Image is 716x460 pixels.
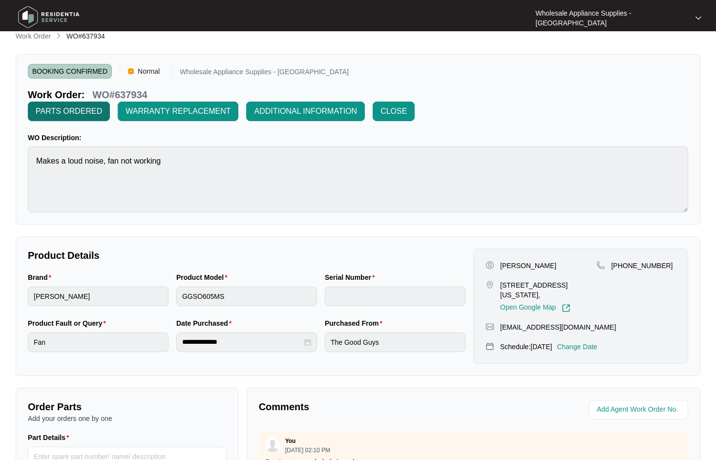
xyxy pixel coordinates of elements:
[285,447,330,453] p: [DATE] 02:10 PM
[28,133,688,143] p: WO Description:
[182,337,302,347] input: Date Purchased
[134,64,164,79] span: Normal
[28,433,73,442] label: Part Details
[325,272,379,282] label: Serial Number
[176,272,232,282] label: Product Model
[325,333,465,352] input: Purchased From
[28,88,84,102] p: Work Order:
[596,261,605,270] img: map-pin
[118,102,238,121] button: WARRANTY REPLACEMENT
[485,261,494,270] img: user-pin
[126,105,231,117] span: WARRANTY REPLACEMENT
[55,32,63,40] img: chevron-right
[500,322,616,332] p: [EMAIL_ADDRESS][DOMAIN_NAME]
[325,287,465,306] input: Serial Number
[16,31,51,41] p: Work Order
[485,280,494,289] img: map-pin
[28,249,465,262] p: Product Details
[500,280,596,300] p: [STREET_ADDRESS][US_STATE],
[176,318,235,328] label: Date Purchased
[557,342,597,352] p: Change Date
[597,404,682,416] input: Add Agent Work Order No.
[28,102,110,121] button: PARTS ORDERED
[500,304,570,313] a: Open Google Map
[36,105,102,117] span: PARTS ORDERED
[562,304,570,313] img: Link-External
[92,88,147,102] p: WO#637934
[14,31,53,42] a: Work Order
[695,16,701,21] img: dropdown arrow
[254,105,357,117] span: ADDITIONAL INFORMATION
[66,32,105,40] span: WO#637934
[285,437,296,445] p: You
[28,146,688,212] textarea: Makes a loud noise, fan not working
[485,342,494,351] img: map-pin
[28,287,168,306] input: Brand
[485,322,494,331] img: map-pin
[259,400,467,414] p: Comments
[536,8,687,28] p: Wholesale Appliance Supplies - [GEOGRAPHIC_DATA]
[28,333,168,352] input: Product Fault or Query
[325,318,386,328] label: Purchased From
[265,438,280,452] img: user.svg
[28,414,227,423] p: Add your orders one by one
[373,102,415,121] button: CLOSE
[128,68,134,74] img: Vercel Logo
[28,318,110,328] label: Product Fault or Query
[611,261,673,271] p: [PHONE_NUMBER]
[180,68,349,79] p: Wholesale Appliance Supplies - [GEOGRAPHIC_DATA]
[500,261,556,271] p: [PERSON_NAME]
[15,2,83,32] img: residentia service logo
[28,64,112,79] span: BOOKING CONFIRMED
[380,105,407,117] span: CLOSE
[500,342,552,352] p: Schedule: [DATE]
[28,400,227,414] p: Order Parts
[28,272,55,282] label: Brand
[246,102,365,121] button: ADDITIONAL INFORMATION
[176,287,317,306] input: Product Model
